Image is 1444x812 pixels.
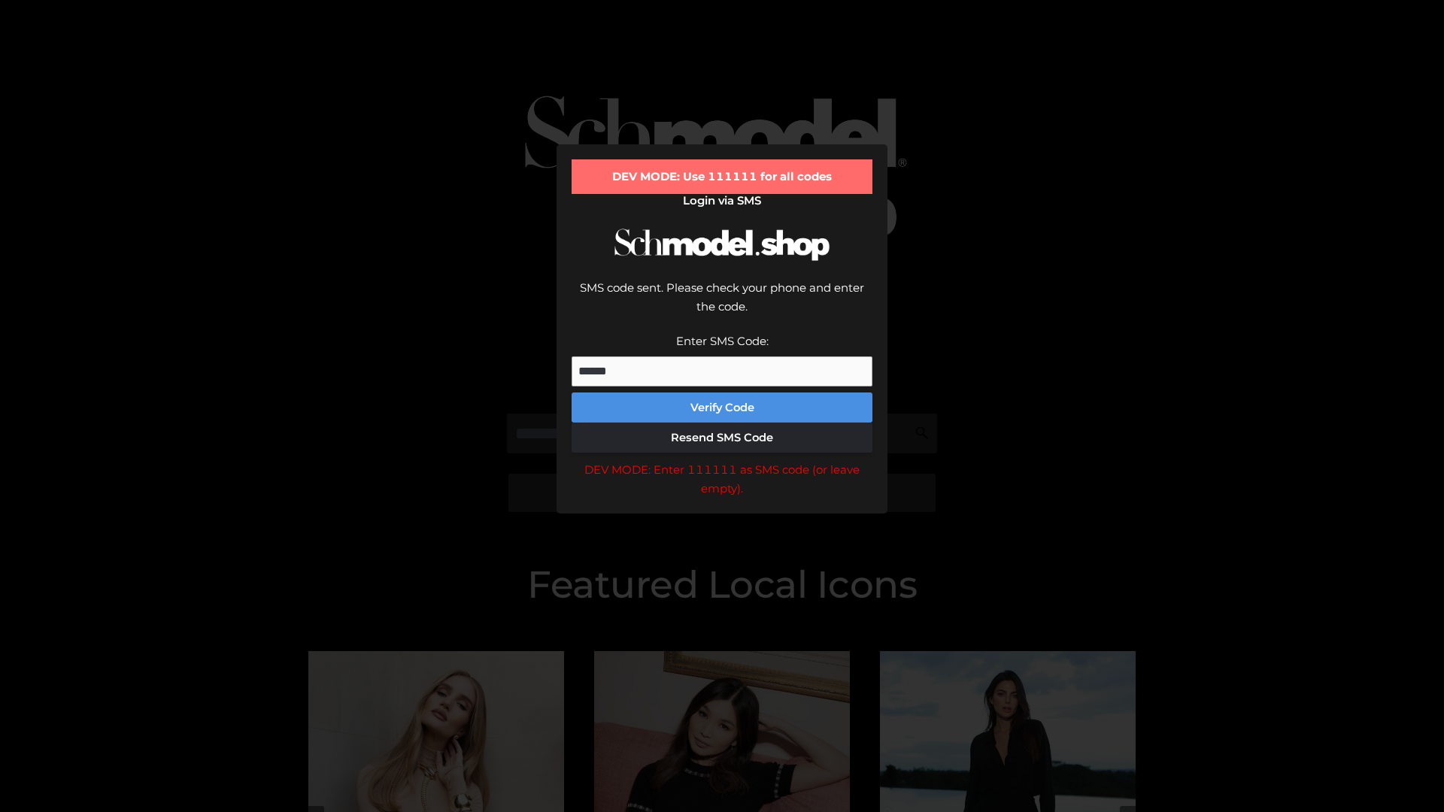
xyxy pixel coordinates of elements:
div: SMS code sent. Please check your phone and enter the code. [572,278,872,332]
img: Schmodel Logo [609,215,835,274]
button: Verify Code [572,392,872,423]
label: Enter SMS Code: [676,334,769,348]
div: DEV MODE: Enter 111111 as SMS code (or leave empty). [572,460,872,498]
div: DEV MODE: Use 111111 for all codes [572,159,872,194]
button: Resend SMS Code [572,423,872,453]
h2: Login via SMS [572,194,872,208]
